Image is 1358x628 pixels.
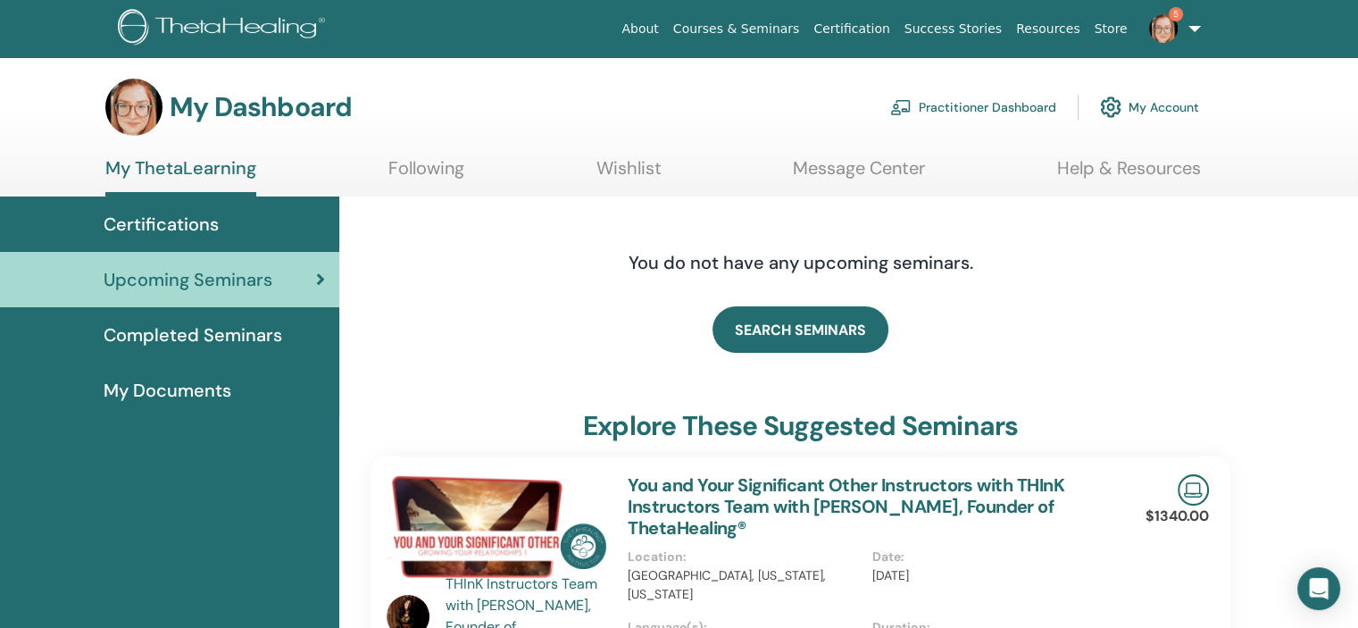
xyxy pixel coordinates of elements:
img: Live Online Seminar [1178,474,1209,506]
span: Certifications [104,211,219,238]
span: Completed Seminars [104,322,282,348]
p: $1340.00 [1146,506,1209,527]
h3: My Dashboard [170,91,352,123]
span: Upcoming Seminars [104,266,272,293]
span: 5 [1169,7,1183,21]
a: About [614,13,665,46]
a: Help & Resources [1057,157,1201,192]
a: Message Center [793,157,925,192]
a: Practitioner Dashboard [890,88,1056,127]
a: Courses & Seminars [666,13,807,46]
p: [DATE] [872,566,1105,585]
p: Location : [628,548,861,566]
a: My ThetaLearning [105,157,256,197]
a: Wishlist [596,157,662,192]
img: default.jpg [1149,14,1178,43]
h3: explore these suggested seminars [583,410,1018,442]
p: Date : [872,548,1105,566]
a: Store [1087,13,1135,46]
img: chalkboard-teacher.svg [890,99,912,115]
a: Resources [1009,13,1087,46]
img: cog.svg [1100,92,1121,122]
a: Success Stories [897,13,1009,46]
a: You and Your Significant Other Instructors with THInK Instructors Team with [PERSON_NAME], Founde... [628,473,1064,540]
img: default.jpg [105,79,162,136]
p: [GEOGRAPHIC_DATA], [US_STATE], [US_STATE] [628,566,861,604]
a: SEARCH SEMINARS [712,306,888,353]
img: You and Your Significant Other Instructors [387,474,606,579]
img: logo.png [118,9,331,49]
a: Following [388,157,464,192]
div: Open Intercom Messenger [1297,567,1340,610]
span: SEARCH SEMINARS [735,321,866,339]
span: My Documents [104,377,231,404]
a: My Account [1100,88,1199,127]
h4: You do not have any upcoming seminars. [520,252,1082,273]
a: Certification [806,13,896,46]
